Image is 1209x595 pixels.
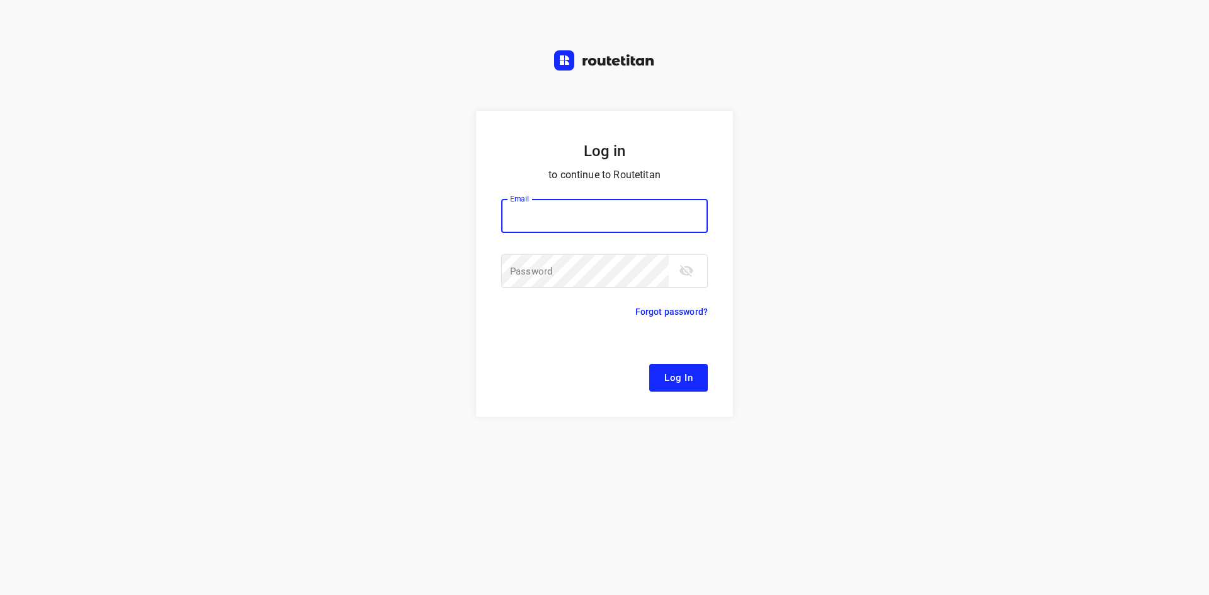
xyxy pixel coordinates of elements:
[501,166,708,184] p: to continue to Routetitan
[664,370,693,386] span: Log In
[649,364,708,392] button: Log In
[554,50,655,71] img: Routetitan
[674,258,699,283] button: toggle password visibility
[501,141,708,161] h5: Log in
[635,304,708,319] p: Forgot password?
